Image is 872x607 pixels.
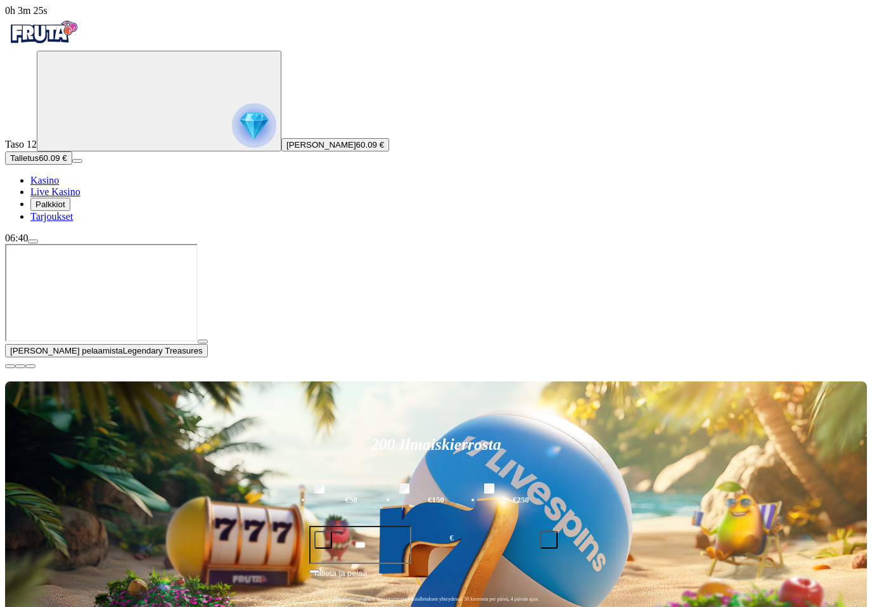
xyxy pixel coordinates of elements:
img: reward progress [232,103,276,148]
label: €250 [481,482,561,518]
span: Palkkiot [35,200,65,209]
label: €150 [396,482,476,518]
span: [PERSON_NAME] pelaamista [10,346,123,355]
span: € [450,532,454,544]
span: user session time [5,5,48,16]
button: plus icon [540,531,558,549]
a: Tarjoukset [30,211,73,222]
span: 60.09 € [39,153,67,163]
span: Legendary Treasures [123,346,203,355]
iframe: Legendary Treasures [5,244,198,342]
nav: Primary [5,16,867,222]
span: Taso 12 [5,139,37,150]
button: fullscreen icon [25,364,35,368]
button: reward progress [37,51,281,151]
span: € [319,565,323,573]
label: €50 [311,482,391,518]
span: Talleta ja pelaa [313,567,367,590]
a: Fruta [5,39,81,50]
button: minus icon [314,531,332,549]
nav: Main menu [5,175,867,222]
button: chevron-down icon [15,364,25,368]
img: Fruta [5,16,81,48]
span: [PERSON_NAME] [286,140,356,150]
button: Palkkiot [30,198,70,211]
button: Talletusplus icon60.09 € [5,151,72,165]
button: menu [72,159,82,163]
button: play icon [198,340,208,343]
button: menu [28,240,38,243]
a: Live Kasino [30,186,80,197]
button: [PERSON_NAME] pelaamistaLegendary Treasures [5,344,208,357]
button: [PERSON_NAME]60.09 € [281,138,389,151]
span: 60.09 € [356,140,384,150]
button: close icon [5,364,15,368]
span: Talletus [10,153,39,163]
button: Talleta ja pelaa [309,566,563,591]
span: 06:40 [5,233,28,243]
a: Kasino [30,175,59,186]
